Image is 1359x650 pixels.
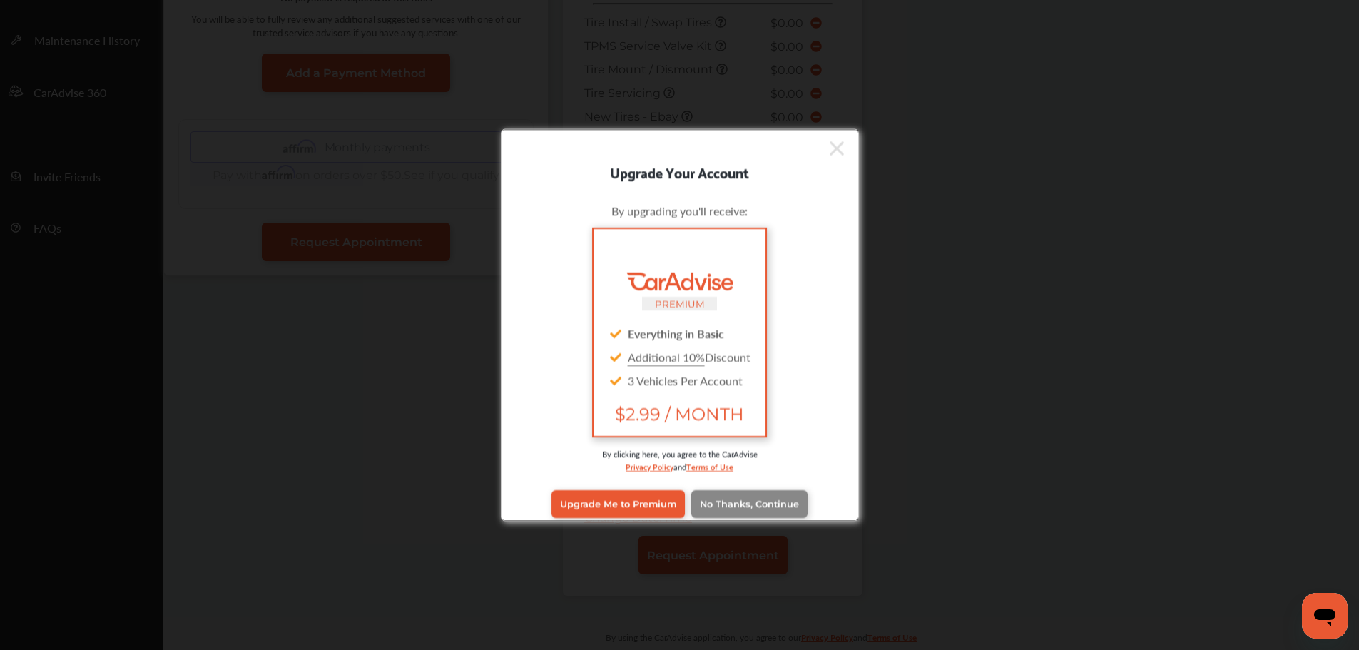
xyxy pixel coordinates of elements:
a: Terms of Use [686,459,733,472]
div: Upgrade Your Account [502,160,858,183]
a: Upgrade Me to Premium [551,490,685,517]
div: By clicking here, you agree to the CarAdvise and [523,447,837,487]
a: Privacy Policy [626,459,673,472]
div: 3 Vehicles Per Account [605,368,753,392]
span: No Thanks, Continue [700,499,799,509]
strong: Everything in Basic [628,325,724,341]
a: No Thanks, Continue [691,490,808,517]
iframe: Button to launch messaging window [1302,593,1348,639]
span: Discount [628,348,750,365]
div: By upgrading you'll receive: [523,202,837,218]
span: $2.99 / MONTH [605,403,753,424]
small: PREMIUM [655,298,705,309]
u: Additional 10% [628,348,705,365]
span: Upgrade Me to Premium [560,499,676,509]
